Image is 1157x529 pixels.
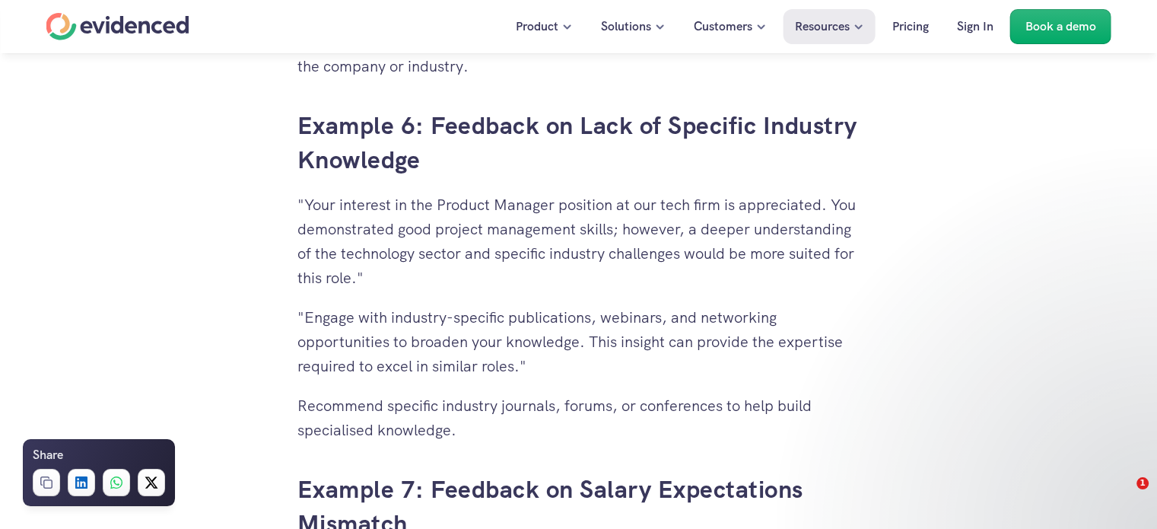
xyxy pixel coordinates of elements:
[297,305,860,378] p: "Engage with industry-specific publications, webinars, and networking opportunities to broaden yo...
[46,13,189,40] a: Home
[795,17,850,37] p: Resources
[694,17,752,37] p: Customers
[1025,17,1096,37] p: Book a demo
[1136,477,1149,489] span: 1
[297,394,860,442] p: Recommend specific industry journals, forums, or conferences to help build specialised knowledge.
[297,109,860,177] h3: Example 6: Feedback on Lack of Specific Industry Knowledge
[1010,9,1111,44] a: Book a demo
[881,9,940,44] a: Pricing
[892,17,929,37] p: Pricing
[516,17,558,37] p: Product
[957,17,993,37] p: Sign In
[946,9,1005,44] a: Sign In
[33,445,63,465] h6: Share
[297,193,860,290] p: "Your interest in the Product Manager position at our tech firm is appreciated. You demonstrated ...
[601,17,651,37] p: Solutions
[1105,477,1142,514] iframe: Intercom live chat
